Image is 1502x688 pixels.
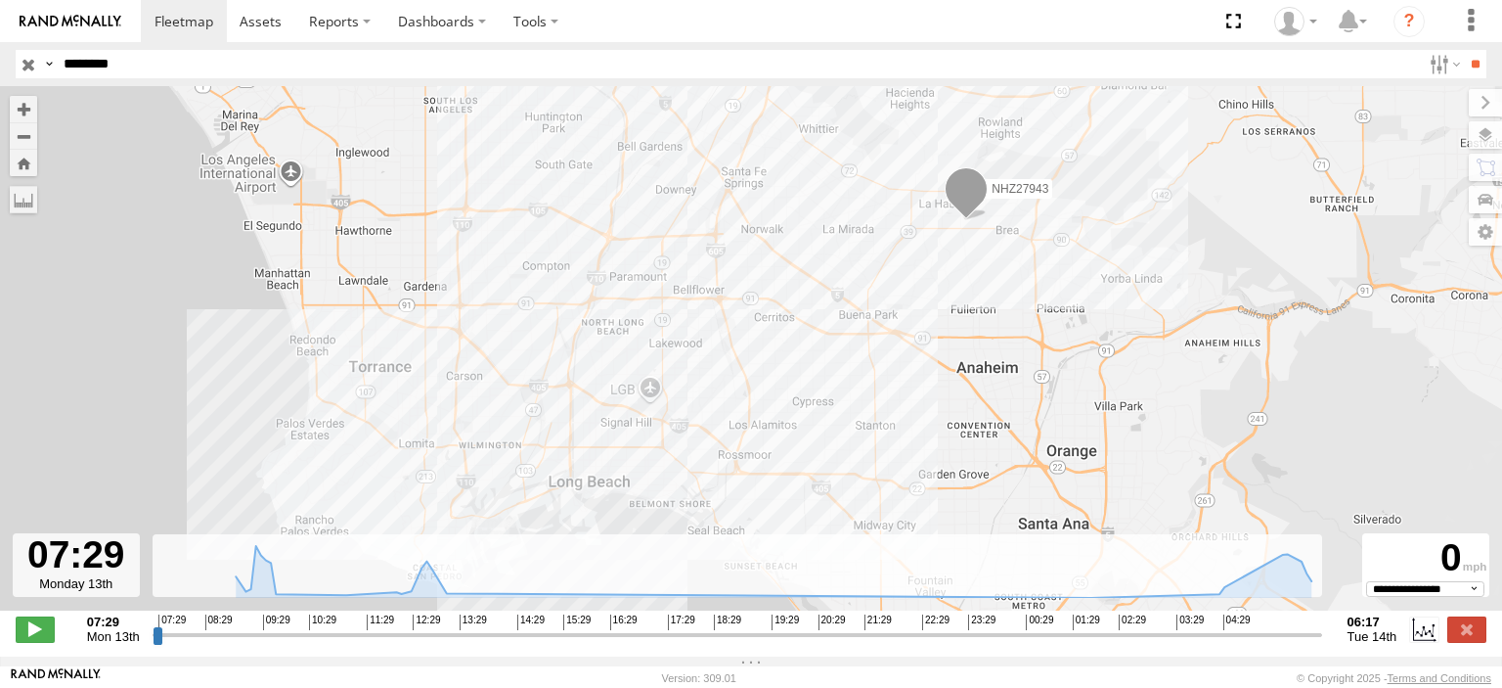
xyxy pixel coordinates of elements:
[922,615,950,630] span: 22:29
[968,615,995,630] span: 23:29
[20,15,121,28] img: rand-logo.svg
[1119,615,1146,630] span: 02:29
[41,50,57,78] label: Search Query
[1393,6,1425,37] i: ?
[992,182,1048,196] span: NHZ27943
[1223,615,1251,630] span: 04:29
[662,672,736,684] div: Version: 309.01
[610,615,638,630] span: 16:29
[1176,615,1204,630] span: 03:29
[1447,617,1486,642] label: Close
[367,615,394,630] span: 11:29
[1347,615,1397,629] strong: 06:17
[1347,629,1397,644] span: Tue 14th Oct 2025
[1365,536,1486,580] div: 0
[10,122,37,150] button: Zoom out
[563,615,591,630] span: 15:29
[714,615,741,630] span: 18:29
[668,615,695,630] span: 17:29
[864,615,892,630] span: 21:29
[205,615,233,630] span: 08:29
[1422,50,1464,78] label: Search Filter Options
[16,617,55,642] label: Play/Stop
[1026,615,1053,630] span: 00:29
[11,668,101,688] a: Visit our Website
[87,629,140,644] span: Mon 13th Oct 2025
[309,615,336,630] span: 10:29
[1388,672,1491,684] a: Terms and Conditions
[1073,615,1100,630] span: 01:29
[818,615,846,630] span: 20:29
[1469,218,1502,246] label: Map Settings
[263,615,290,630] span: 09:29
[517,615,545,630] span: 14:29
[10,96,37,122] button: Zoom in
[413,615,440,630] span: 12:29
[772,615,799,630] span: 19:29
[1267,7,1324,36] div: Zulema McIntosch
[10,186,37,213] label: Measure
[10,150,37,176] button: Zoom Home
[1297,672,1491,684] div: © Copyright 2025 -
[158,615,186,630] span: 07:29
[87,615,140,629] strong: 07:29
[460,615,487,630] span: 13:29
